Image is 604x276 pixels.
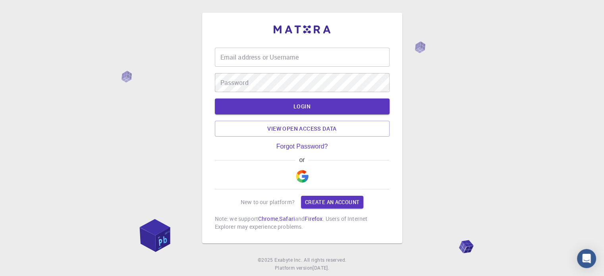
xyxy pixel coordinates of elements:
[305,215,322,222] a: Firefox
[313,264,329,272] a: [DATE].
[279,215,295,222] a: Safari
[295,156,309,164] span: or
[577,249,596,268] div: Open Intercom Messenger
[215,98,390,114] button: LOGIN
[296,170,309,183] img: Google
[215,121,390,137] a: View open access data
[304,256,346,264] span: All rights reserved.
[215,215,390,231] p: Note: we support , and . Users of Internet Explorer may experience problems.
[275,264,313,272] span: Platform version
[313,264,329,271] span: [DATE] .
[276,143,328,150] a: Forgot Password?
[241,198,295,206] p: New to our platform?
[274,256,302,264] a: Exabyte Inc.
[258,256,274,264] span: © 2025
[274,257,302,263] span: Exabyte Inc.
[258,215,278,222] a: Chrome
[301,196,363,208] a: Create an account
